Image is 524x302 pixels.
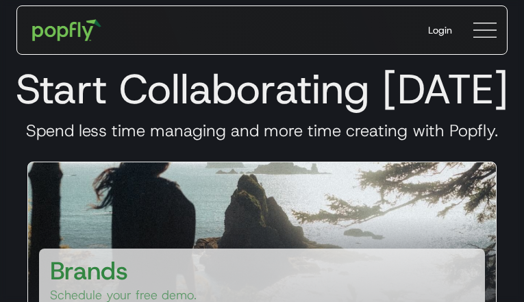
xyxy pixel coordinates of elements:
[428,23,452,37] div: Login
[11,121,513,141] h3: Spend less time managing and more time creating with Popfly.
[417,12,463,48] a: Login
[11,64,513,114] h1: Start Collaborating [DATE]
[50,254,128,287] h3: Brands
[23,10,111,51] a: home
